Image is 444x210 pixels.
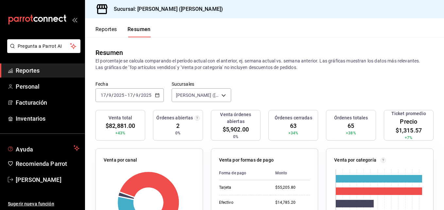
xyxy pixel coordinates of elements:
p: Venta por categoría [334,157,376,164]
div: Efectivo [219,200,265,205]
div: $55,205.80 [275,185,310,190]
span: - [125,93,127,98]
h3: Venta órdenes abiertas [214,111,258,125]
p: Venta por canal [104,157,137,164]
span: +43% [115,130,126,136]
h3: Venta total [109,114,132,121]
h3: Órdenes abiertas [156,114,193,121]
h3: Sucursal: [PERSON_NAME] ([PERSON_NAME]) [109,5,223,13]
span: Ayuda [16,144,71,152]
font: Sugerir nueva función [8,201,54,206]
span: +38% [346,130,356,136]
button: Pregunta a Parrot AI [7,39,80,53]
th: Monto [270,166,310,180]
h3: Órdenes cerradas [275,114,312,121]
input: ---- [141,93,152,98]
input: -- [135,93,139,98]
span: / [139,93,141,98]
span: 0% [175,130,180,136]
span: +34% [288,130,299,136]
span: [PERSON_NAME] ([PERSON_NAME]) [176,92,219,98]
span: $82,881.00 [106,121,135,130]
div: $14,785.20 [275,200,310,205]
span: Precio $1,315.57 [387,117,431,135]
span: / [111,93,113,98]
input: ---- [113,93,125,98]
input: -- [100,93,106,98]
font: Facturación [16,99,47,106]
div: Resumen [95,48,123,58]
span: +7% [405,135,412,141]
span: / [133,93,135,98]
input: -- [108,93,111,98]
a: Pregunta a Parrot AI [5,47,80,54]
label: Fecha [95,82,164,86]
font: Reportes [16,67,40,74]
span: 65 [348,121,354,130]
button: open_drawer_menu [72,17,77,22]
span: $5,902.00 [223,125,249,134]
input: -- [127,93,133,98]
h3: Órdenes totales [334,114,368,121]
button: Resumen [128,26,151,37]
font: Recomienda Parrot [16,160,67,167]
font: Personal [16,83,40,90]
span: 0% [233,134,238,140]
div: Tarjeta [219,185,265,190]
p: Venta por formas de pago [219,157,274,164]
span: / [106,93,108,98]
h3: Ticket promedio [391,110,426,117]
font: [PERSON_NAME] [16,176,61,183]
div: Pestañas de navegación [95,26,151,37]
span: 63 [290,121,297,130]
span: Pregunta a Parrot AI [18,43,70,50]
span: 2 [176,121,179,130]
p: El porcentaje se calcula comparando el período actual con el anterior, ej. semana actual vs. sema... [95,58,434,71]
th: Forma de pago [219,166,270,180]
font: Inventarios [16,115,45,122]
label: Sucursales [172,82,231,86]
font: Reportes [95,26,117,33]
